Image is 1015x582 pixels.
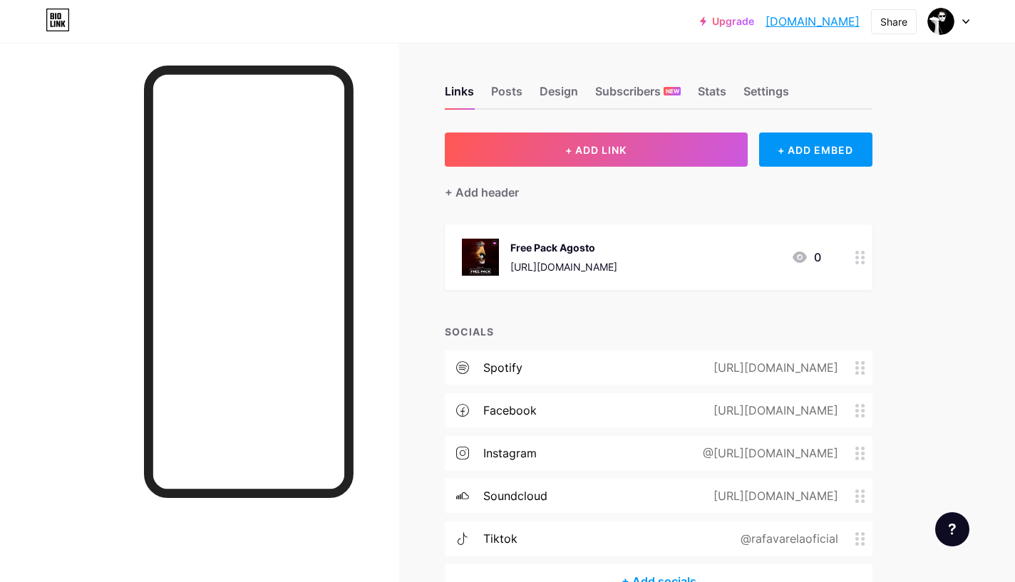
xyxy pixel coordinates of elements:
[445,324,872,339] div: SOCIALS
[483,487,547,504] div: soundcloud
[510,240,617,255] div: Free Pack Agosto
[595,83,681,108] div: Subscribers
[491,83,522,108] div: Posts
[445,83,474,108] div: Links
[483,402,537,419] div: facebook
[462,239,499,276] img: Free Pack Agosto
[680,445,855,462] div: @[URL][DOMAIN_NAME]
[540,83,578,108] div: Design
[880,14,907,29] div: Share
[791,249,821,266] div: 0
[691,487,855,504] div: [URL][DOMAIN_NAME]
[718,530,855,547] div: @rafavarelaoficial
[510,259,617,274] div: [URL][DOMAIN_NAME]
[759,132,872,167] div: + ADD EMBED
[927,8,954,35] img: rafavarela
[483,530,517,547] div: tiktok
[691,402,855,419] div: [URL][DOMAIN_NAME]
[565,144,627,156] span: + ADD LINK
[666,87,679,95] span: NEW
[691,359,855,376] div: [URL][DOMAIN_NAME]
[698,83,726,108] div: Stats
[766,13,860,30] a: [DOMAIN_NAME]
[445,132,748,167] button: + ADD LINK
[483,445,537,462] div: instagram
[445,184,519,201] div: + Add header
[743,83,789,108] div: Settings
[483,359,522,376] div: spotify
[700,16,754,27] a: Upgrade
